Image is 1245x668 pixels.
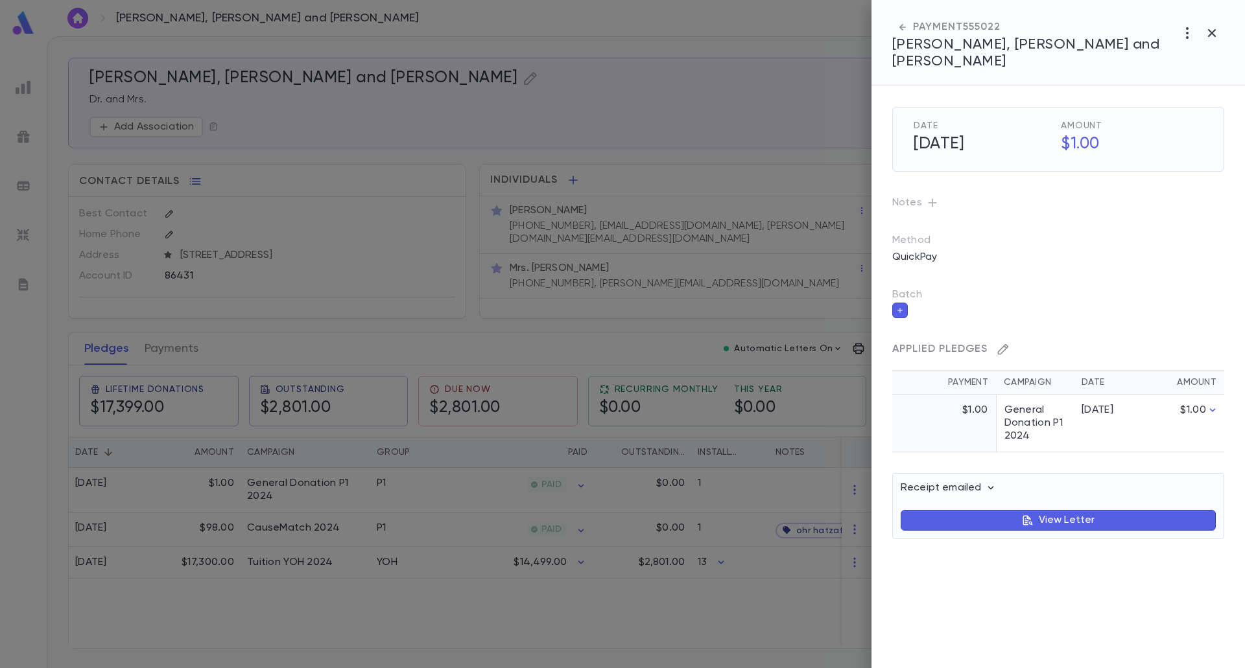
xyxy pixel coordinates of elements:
div: [DATE] [1082,404,1131,417]
th: Campaign [996,371,1074,395]
p: QuickPay [884,247,945,268]
p: Batch [892,288,1224,301]
p: Notes [892,192,1224,213]
div: PAYMENT 555022 [892,21,1175,34]
td: $1.00 [1139,395,1224,452]
span: Applied Pledges [892,344,988,354]
p: Method [892,234,957,247]
span: [PERSON_NAME], [PERSON_NAME] and [PERSON_NAME] [892,38,1159,69]
td: $1.00 [892,395,996,452]
th: Payment [892,371,996,395]
th: Date [1074,371,1139,395]
span: Amount [1061,121,1203,131]
h5: $1.00 [1053,131,1203,158]
td: General Donation P1 2024 [996,395,1074,452]
h5: [DATE] [906,131,1056,158]
th: Amount [1139,371,1224,395]
p: Receipt emailed [901,481,997,494]
p: View Letter [1039,514,1095,527]
button: View Letter [901,510,1216,531]
span: Date [914,121,1056,131]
